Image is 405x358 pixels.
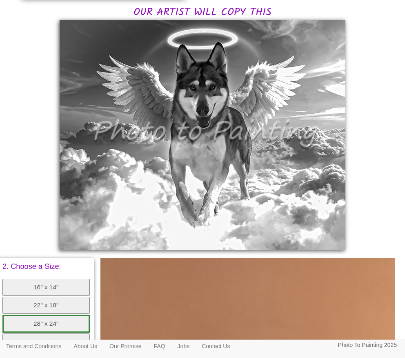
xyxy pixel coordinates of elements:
[60,20,345,250] img: Evie, please would you:
[67,340,103,352] a: About Us
[103,340,148,352] a: Our Promise
[171,340,196,352] a: Jobs
[196,340,236,352] a: Contact Us
[2,279,90,296] button: 16" x 14"
[148,340,171,352] a: FAQ
[2,263,90,270] p: 2. Choose a Size:
[2,333,90,351] button: 36" x 30"
[2,315,90,333] button: 28" x 24"
[2,297,90,314] button: 22" x 18"
[338,340,397,350] p: Photo To Painting 2025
